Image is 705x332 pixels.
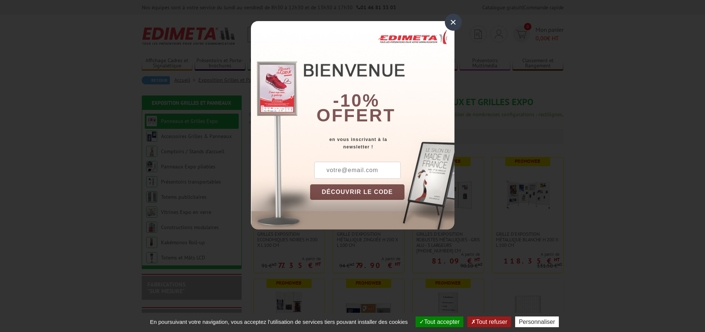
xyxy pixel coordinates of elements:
button: Tout refuser [467,316,511,327]
b: -10% [333,91,380,110]
button: Tout accepter [416,316,463,327]
span: En poursuivant votre navigation, vous acceptez l'utilisation de services tiers pouvant installer ... [146,319,412,325]
button: Personnaliser (fenêtre modale) [515,316,559,327]
font: offert [316,105,396,125]
input: votre@email.com [314,162,401,179]
div: × [445,14,462,31]
button: DÉCOUVRIR LE CODE [310,184,405,200]
div: en vous inscrivant à la newsletter ! [310,136,454,151]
